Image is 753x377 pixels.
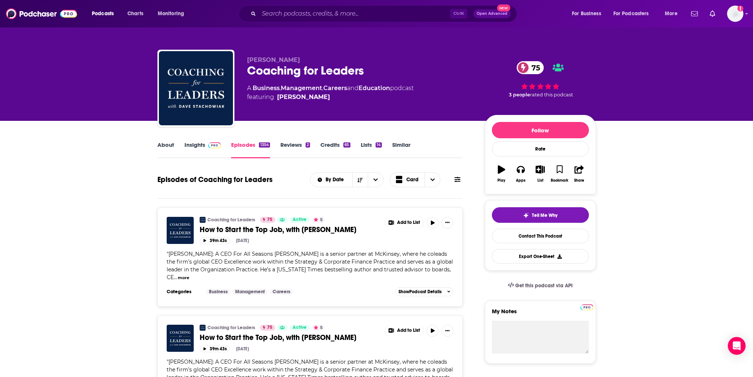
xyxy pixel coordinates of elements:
[609,8,660,20] button: open menu
[127,9,143,19] span: Charts
[473,9,511,18] button: Open AdvancedNew
[492,229,589,243] a: Contact This Podcast
[397,328,420,333] span: Add to List
[492,122,589,138] button: Follow
[247,93,414,102] span: featuring
[665,9,677,19] span: More
[157,141,174,158] a: About
[123,8,148,20] a: Charts
[247,56,300,63] span: [PERSON_NAME]
[293,324,307,331] span: Active
[569,161,589,187] button: Share
[290,325,310,331] a: Active
[184,141,221,158] a: InsightsPodchaser Pro
[485,56,596,102] div: 75 3 peoplerated this podcast
[397,220,420,225] span: Add to List
[361,141,382,158] a: Lists14
[267,324,272,331] span: 75
[247,84,414,102] div: A podcast
[200,225,380,234] a: How to Start the Top Job, with [PERSON_NAME]
[200,325,206,331] img: Coaching for Leaders
[167,217,194,244] img: How to Start the Top Job, with Scott Keller
[260,325,275,331] a: 75
[206,289,231,295] a: Business
[509,92,530,97] span: 3 people
[267,216,272,224] span: 75
[200,217,206,223] a: Coaching for Leaders
[260,217,275,223] a: 75
[236,238,249,243] div: [DATE]
[259,8,450,20] input: Search podcasts, credits, & more...
[259,142,270,148] div: 1354
[392,141,410,158] a: Similar
[200,333,356,342] span: How to Start the Top Job, with [PERSON_NAME]
[477,12,507,16] span: Open Advanced
[281,85,322,92] a: Management
[310,177,352,182] button: open menu
[385,325,424,337] button: Show More Button
[551,178,568,183] div: Bookmark
[310,172,384,187] h2: Choose List sort
[280,85,281,92] span: ,
[178,275,189,281] button: more
[442,325,453,337] button: Show More Button
[359,85,390,92] a: Education
[311,325,325,331] button: 5
[306,142,310,148] div: 2
[580,303,593,310] a: Pro website
[497,178,505,183] div: Play
[6,7,77,21] img: Podchaser - Follow, Share and Rate Podcasts
[159,51,233,125] img: Coaching for Leaders
[515,282,573,289] span: Get this podcast via API
[290,217,310,223] a: Active
[406,177,419,182] span: Card
[550,161,569,187] button: Bookmark
[200,237,230,244] button: 39m 43s
[399,289,442,294] span: Show Podcast Details
[537,178,543,183] div: List
[167,289,200,295] h3: Categories
[92,9,114,19] span: Podcasts
[530,161,550,187] button: List
[660,8,687,20] button: open menu
[524,61,544,74] span: 75
[320,141,350,158] a: Credits65
[532,212,557,218] span: Tell Me Why
[688,7,701,20] a: Show notifications dropdown
[442,217,453,229] button: Show More Button
[492,161,511,187] button: Play
[157,175,273,184] h1: Episodes of Coaching for Leaders
[246,5,524,22] div: Search podcasts, credits, & more...
[376,142,382,148] div: 14
[497,4,510,11] span: New
[326,177,346,182] span: By Date
[352,173,368,187] button: Sort Direction
[167,251,453,281] span: [PERSON_NAME]: A CEO For All Seasons [PERSON_NAME] is a senior partner at McKinsey, where he cole...
[167,325,194,352] img: How to Start the Top Job, with Scott Keller
[511,161,530,187] button: Apps
[343,142,350,148] div: 65
[516,178,526,183] div: Apps
[322,85,323,92] span: ,
[270,289,293,295] a: Careers
[580,304,593,310] img: Podchaser Pro
[368,173,383,187] button: open menu
[200,333,380,342] a: How to Start the Top Job, with [PERSON_NAME]
[450,9,467,19] span: Ctrl K
[232,289,268,295] a: Management
[311,217,325,223] button: 5
[613,9,649,19] span: For Podcasters
[727,6,743,22] span: Logged in as veronica.smith
[153,8,194,20] button: open menu
[347,85,359,92] span: and
[492,308,589,321] label: My Notes
[727,6,743,22] img: User Profile
[253,85,280,92] a: Business
[574,178,584,183] div: Share
[517,61,544,74] a: 75
[390,172,441,187] button: Choose View
[231,141,270,158] a: Episodes1354
[502,277,579,295] a: Get this podcast via API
